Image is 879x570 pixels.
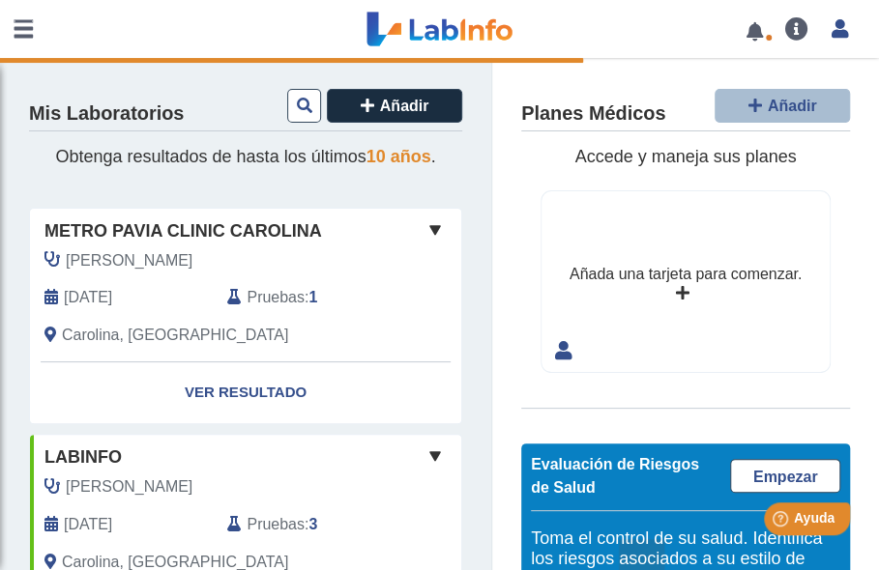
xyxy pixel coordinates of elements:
[327,89,462,123] button: Añadir
[574,147,796,166] span: Accede y maneja sus planes
[570,263,802,286] div: Añada una tarjeta para comenzar.
[64,286,112,309] span: 2025-10-01
[715,89,850,123] button: Añadir
[768,98,817,114] span: Añadir
[753,469,818,485] span: Empezar
[707,495,858,549] iframe: Help widget launcher
[55,147,435,166] span: Obtenga resultados de hasta los últimos .
[308,516,317,532] b: 3
[44,218,322,244] span: Metro Pavia Clinic Carolina
[66,475,192,499] span: Colon Marcano, Jose
[64,513,112,536] span: 2021-08-23
[30,362,461,423] a: Ver Resultado
[531,456,699,496] span: Evaluación de Riesgos de Salud
[66,249,192,272] span: Castillo Mieses, Cristina
[44,444,122,470] span: labinfo
[380,98,429,114] span: Añadir
[521,102,665,126] h4: Planes Médicos
[247,513,304,536] span: Pruebas
[308,289,317,305] b: 1
[213,513,396,536] div: :
[247,286,304,309] span: Pruebas
[62,324,288,347] span: Carolina, PR
[366,147,431,166] span: 10 años
[213,286,396,309] div: :
[29,102,184,126] h4: Mis Laboratorios
[730,459,840,493] a: Empezar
